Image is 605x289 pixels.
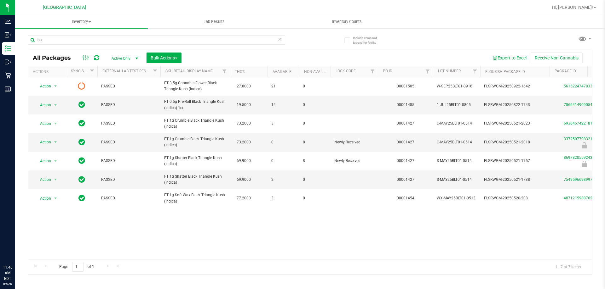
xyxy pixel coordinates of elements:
[102,69,152,73] a: External Lab Test Result
[6,239,25,258] iframe: Resource center
[280,15,413,28] a: Inventory Counts
[564,137,599,141] a: 3372507798321225
[271,120,295,126] span: 3
[52,175,60,184] span: select
[564,196,599,200] a: 4871215988762767
[78,119,85,128] span: In Sync
[271,195,295,201] span: 3
[271,158,295,164] span: 0
[271,102,295,108] span: 14
[552,5,593,10] span: Hi, [PERSON_NAME]!
[383,69,392,73] a: PO ID
[78,156,85,165] span: In Sync
[34,82,51,91] span: Action
[564,103,599,107] a: 7866414909054009
[34,119,51,128] span: Action
[33,69,63,74] div: Actions
[484,139,546,145] span: FLSRWGM-20250521-2018
[564,84,599,88] a: 5615224747833121
[78,194,85,203] span: In Sync
[397,103,414,107] a: 00001485
[367,66,378,77] a: Filter
[219,66,230,77] a: Filter
[15,15,148,28] a: Inventory
[397,177,414,182] a: 00001427
[54,262,99,272] span: Page of 1
[5,18,11,25] inline-svg: Analytics
[5,86,11,92] inline-svg: Reports
[101,177,157,183] span: PASSED
[3,264,12,281] p: 11:46 AM EDT
[423,66,433,77] a: Filter
[564,177,599,182] a: 7549596698997133
[437,102,476,108] span: 1-JUL25BLT01-0805
[78,175,85,184] span: In Sync
[484,120,546,126] span: FLSRWGM-20250521-2023
[397,84,414,88] a: 00001505
[397,196,414,200] a: 00001454
[437,195,476,201] span: WX-MAY25BLT01-0513
[164,192,226,204] span: FT 1g Soft Wax Black Triangle Kush (Indica)
[437,177,476,183] span: S-MAY25BLT01-0514
[165,69,213,73] a: Sku Retail Display Name
[233,175,254,184] span: 69.9000
[78,82,85,91] span: Pending Sync
[164,99,226,111] span: FT 0.5g Pre-Roll Black Triangle Kush (Indica) 1ct
[52,157,60,165] span: select
[34,101,51,109] span: Action
[164,118,226,130] span: FT 1g Crumble Black Triangle Kush (Indica)
[52,119,60,128] span: select
[5,72,11,79] inline-svg: Retail
[164,136,226,148] span: FT 1g Crumble Black Triangle Kush (Indica)
[437,139,476,145] span: C-MAY25BLT01-0514
[52,82,60,91] span: select
[87,66,97,77] a: Filter
[564,121,599,125] a: 6936467422181747
[147,53,181,63] button: Bulk Actions
[271,139,295,145] span: 0
[101,158,157,164] span: PASSED
[271,177,295,183] span: 2
[164,174,226,186] span: FT 1g Shatter Black Triangle Kush (Indica)
[484,83,546,89] span: FLSRWGM-20250922-1642
[334,139,374,145] span: Newly Received
[303,195,327,201] span: 0
[52,138,60,147] span: select
[52,101,60,109] span: select
[273,69,291,74] a: Available
[151,55,177,60] span: Bulk Actions
[5,59,11,65] inline-svg: Outbound
[150,66,160,77] a: Filter
[303,83,327,89] span: 0
[555,69,576,73] a: Package ID
[233,119,254,128] span: 73.2000
[303,158,327,164] span: 8
[15,19,148,25] span: Inventory
[485,69,525,74] a: Flourish Package ID
[437,83,476,89] span: W-SEP25BLT01-0916
[52,194,60,203] span: select
[304,69,332,74] a: Non-Available
[271,83,295,89] span: 21
[397,140,414,144] a: 00001427
[34,175,51,184] span: Action
[278,35,282,43] span: Clear
[484,102,546,108] span: FLSRWGM-20250822-1743
[437,158,476,164] span: S-MAY25BLT01-0514
[233,138,254,147] span: 73.2000
[78,138,85,147] span: In Sync
[470,66,480,77] a: Filter
[233,100,254,109] span: 19.5000
[233,82,254,91] span: 27.8000
[235,69,245,74] a: THC%
[5,45,11,52] inline-svg: Inventory
[437,120,476,126] span: C-MAY25BLT01-0514
[484,195,546,201] span: FLSRWGM-20250520-208
[303,139,327,145] span: 8
[101,83,157,89] span: PASSED
[336,69,356,73] a: Lock Code
[3,281,12,286] p: 09/26
[353,36,384,45] span: Include items not tagged for facility
[33,54,77,61] span: All Packages
[484,158,546,164] span: FLSRWGM-20250521-1757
